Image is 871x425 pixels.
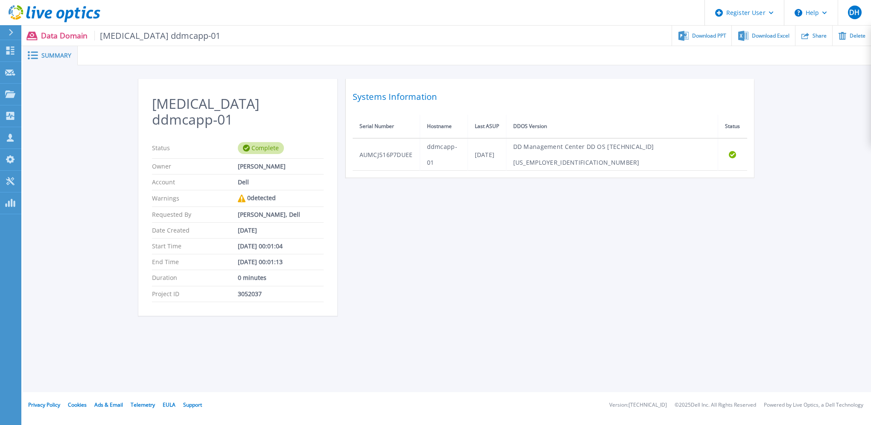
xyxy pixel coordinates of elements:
p: End Time [152,259,238,265]
span: [MEDICAL_DATA] ddmcapp-01 [94,31,221,41]
span: Delete [850,33,865,38]
p: Start Time [152,243,238,250]
p: Duration [152,274,238,281]
a: Telemetry [131,401,155,408]
li: © 2025 Dell Inc. All Rights Reserved [675,402,756,408]
p: Requested By [152,211,238,218]
div: Dell [238,179,324,186]
td: AUMCJ516P7DUEE [353,138,420,171]
th: DDOS Version [506,115,718,138]
div: Complete [238,142,284,154]
li: Version: [TECHNICAL_ID] [609,402,667,408]
span: Download Excel [752,33,789,38]
span: Share [813,33,827,38]
a: Support [183,401,202,408]
a: Ads & Email [94,401,123,408]
h2: [MEDICAL_DATA] ddmcapp-01 [152,96,324,128]
span: DH [849,9,859,16]
p: Data Domain [41,31,221,41]
p: Account [152,179,238,186]
td: DD Management Center DD OS [TECHNICAL_ID][US_EMPLOYER_IDENTIFICATION_NUMBER] [506,138,718,171]
p: Date Created [152,227,238,234]
span: Summary [41,52,71,58]
th: Last ASUP [468,115,506,138]
span: Download PPT [692,33,726,38]
p: Project ID [152,291,238,297]
a: Cookies [68,401,87,408]
a: EULA [163,401,175,408]
div: [DATE] [238,227,324,234]
p: Warnings [152,195,238,202]
li: Powered by Live Optics, a Dell Technology [764,402,863,408]
div: [PERSON_NAME] [238,163,324,170]
h2: Systems Information [353,89,747,105]
th: Hostname [420,115,468,138]
div: [DATE] 00:01:13 [238,259,324,265]
td: ddmcapp-01 [420,138,468,171]
div: 3052037 [238,291,324,297]
div: 0 minutes [238,274,324,281]
td: [DATE] [468,138,506,171]
th: Serial Number [353,115,420,138]
p: Owner [152,163,238,170]
div: [DATE] 00:01:04 [238,243,324,250]
th: Status [718,115,747,138]
div: [PERSON_NAME], Dell [238,211,324,218]
div: 0 detected [238,195,324,202]
a: Privacy Policy [28,401,60,408]
p: Status [152,142,238,154]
